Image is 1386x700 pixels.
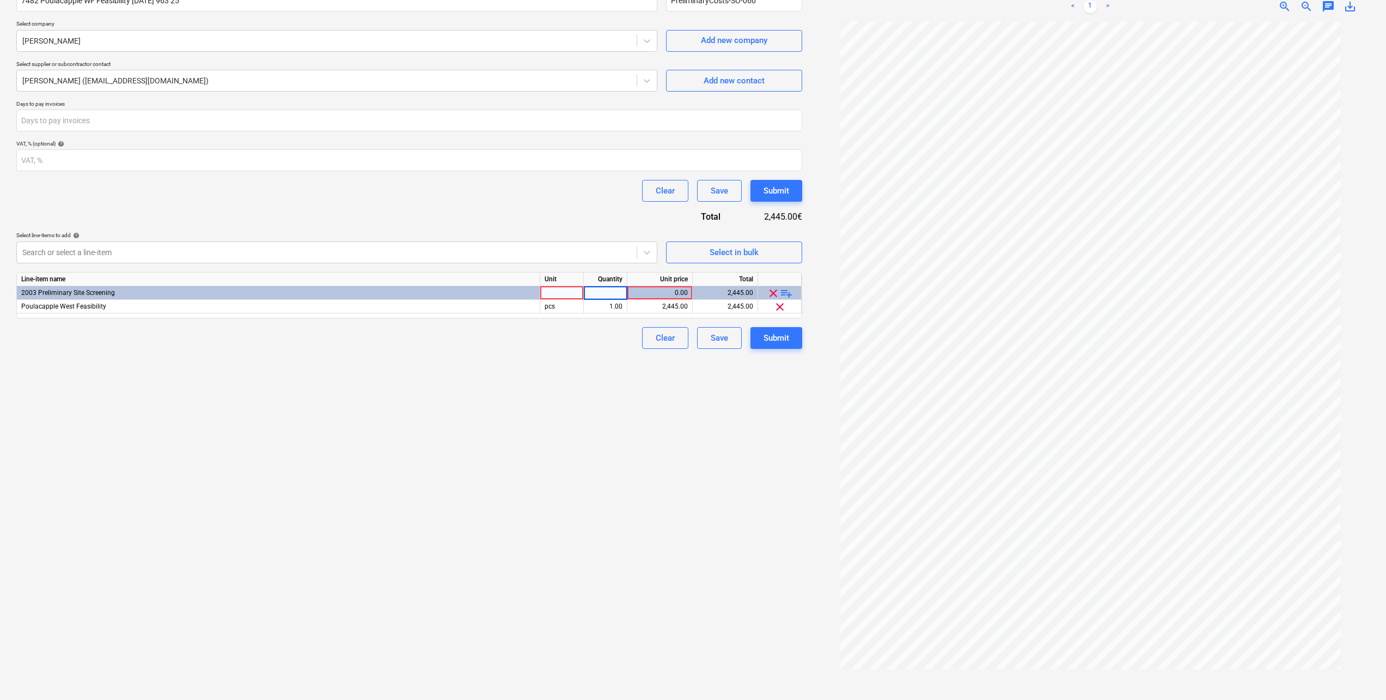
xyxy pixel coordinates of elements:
[666,70,802,92] button: Add new contact
[56,141,64,147] span: help
[21,303,106,310] span: Poulacapple West Feasibility
[738,210,802,223] div: 2,445.00€
[710,245,759,260] div: Select in bulk
[666,242,802,263] button: Select in bulk
[661,210,738,223] div: Total
[697,300,753,313] div: 2,445.00
[767,287,780,300] span: clear
[697,327,742,349] button: Save
[642,180,688,202] button: Clear
[16,232,657,239] div: Select line-items to add
[693,273,758,286] div: Total
[656,184,675,198] div: Clear
[642,327,688,349] button: Clear
[773,300,786,313] span: clear
[750,327,802,349] button: Submit
[1332,648,1386,700] iframe: Chat Widget
[16,61,657,70] p: Select supplier or subcontractor contact
[17,273,540,286] div: Line-item name
[540,300,584,313] div: pcs
[701,33,767,47] div: Add new company
[711,331,728,345] div: Save
[764,184,789,198] div: Submit
[780,287,793,300] span: playlist_add
[540,273,584,286] div: Unit
[704,74,765,88] div: Add new contact
[16,149,802,171] input: VAT, %
[16,20,657,29] p: Select company
[16,110,802,131] input: Days to pay invoices
[16,100,802,110] p: Days to pay invoices
[656,331,675,345] div: Clear
[588,300,622,313] div: 1.00
[750,180,802,202] button: Submit
[21,289,115,297] span: 2003 Preliminary Site Screening
[666,30,802,52] button: Add new company
[71,232,80,239] span: help
[697,180,742,202] button: Save
[584,273,627,286] div: Quantity
[711,184,728,198] div: Save
[697,286,753,300] div: 2,445.00
[16,140,802,147] div: VAT, % (optional)
[632,300,688,313] div: 2,445.00
[632,286,688,300] div: 0.00
[627,273,693,286] div: Unit price
[764,331,789,345] div: Submit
